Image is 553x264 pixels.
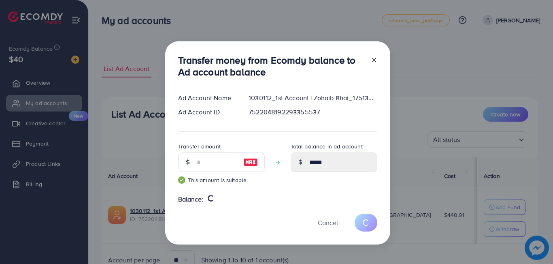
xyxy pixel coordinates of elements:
[242,107,383,117] div: 7522048192293355537
[308,214,348,231] button: Cancel
[172,107,242,117] div: Ad Account ID
[178,142,221,150] label: Transfer amount
[178,195,204,204] span: Balance:
[178,176,265,184] small: This amount is suitable
[243,157,258,167] img: image
[178,54,364,78] h3: Transfer money from Ecomdy balance to Ad account balance
[172,93,242,103] div: Ad Account Name
[291,142,363,150] label: Total balance in ad account
[242,93,383,103] div: 1030112_1st Account | Zohaib Bhai_1751363330022
[178,176,185,184] img: guide
[318,218,338,227] span: Cancel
